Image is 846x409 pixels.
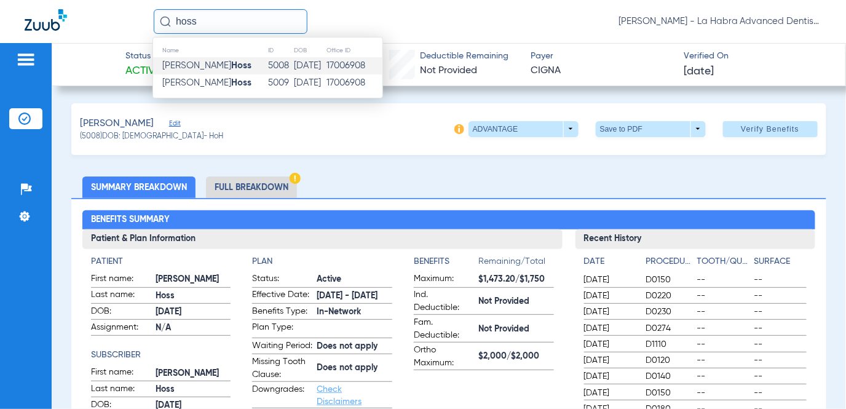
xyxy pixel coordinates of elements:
span: -- [754,370,807,383]
span: DOB: [91,305,151,320]
span: Status [125,50,160,63]
span: -- [697,370,750,383]
span: Hoss [156,383,231,396]
h4: Tooth/Quad [697,255,750,268]
span: First name: [91,272,151,287]
span: Status: [252,272,312,287]
span: D0140 [646,370,693,383]
h4: Procedure [646,255,693,268]
span: [DATE] [584,306,636,318]
span: Last name: [91,383,151,397]
span: $1,473.20/$1,750 [478,273,554,286]
td: [DATE] [293,57,326,74]
span: D0230 [646,306,693,318]
iframe: Chat Widget [785,350,846,409]
span: -- [754,274,807,286]
h4: Plan [252,255,392,268]
img: Zuub Logo [25,9,67,31]
span: Verified On [684,50,826,63]
strong: Hoss [231,61,251,70]
h3: Patient & Plan Information [82,229,563,249]
app-breakdown-title: Date [584,255,636,272]
app-breakdown-title: Procedure [646,255,693,272]
span: Verify Benefits [741,124,799,134]
td: [DATE] [293,74,326,92]
span: Missing Tooth Clause: [252,355,312,381]
span: Does not apply [317,362,392,375]
span: -- [697,274,750,286]
span: Assignment: [91,321,151,336]
td: 17006908 [326,57,382,74]
img: Hazard [290,173,301,184]
span: In-Network [317,306,392,319]
span: Deductible Remaining [420,50,508,63]
span: CIGNA [531,63,673,79]
h3: Recent History [575,229,815,249]
span: [DATE] [584,290,636,302]
span: Fam. Deductible: [414,316,474,342]
span: Active [125,63,160,79]
span: [PERSON_NAME] - La Habra Advanced Dentistry | Unison Dental Group [619,15,821,28]
span: -- [754,354,807,367]
span: Ortho Maximum: [414,344,474,370]
span: [DATE] [584,274,636,286]
span: [PERSON_NAME] [162,61,251,70]
span: D1110 [646,338,693,351]
span: Edit [169,119,180,131]
span: D0120 [646,354,693,367]
span: [DATE] [584,322,636,335]
button: Save to PDF [596,121,706,137]
span: (5008) DOB: [DEMOGRAPHIC_DATA] - HoH [80,132,223,143]
li: Summary Breakdown [82,177,196,198]
span: [PERSON_NAME] [156,367,231,380]
img: Search Icon [160,16,171,27]
button: Verify Benefits [723,121,818,137]
span: Benefits Type: [252,305,312,320]
span: -- [754,338,807,351]
img: hamburger-icon [16,52,36,67]
td: 5008 [268,57,294,74]
span: D0274 [646,322,693,335]
th: DOB [293,44,326,57]
span: [PERSON_NAME] [156,273,231,286]
strong: Hoss [231,78,251,87]
span: -- [697,338,750,351]
span: Waiting Period: [252,340,312,354]
span: D0220 [646,290,693,302]
span: Downgrades: [252,383,312,408]
span: -- [697,387,750,399]
td: 5009 [268,74,294,92]
span: [DATE] [156,306,231,319]
h4: Benefits [414,255,478,268]
th: Name [153,44,268,57]
span: Not Provided [478,323,554,336]
span: -- [754,290,807,302]
span: Effective Date: [252,288,312,303]
th: Office ID [326,44,382,57]
span: D0150 [646,387,693,399]
span: Not Provided [420,66,477,76]
h2: Benefits Summary [82,210,815,230]
h4: Subscriber [91,349,231,362]
span: -- [697,354,750,367]
span: Maximum: [414,272,474,287]
span: -- [697,290,750,302]
span: -- [697,322,750,335]
span: -- [754,322,807,335]
h4: Patient [91,255,231,268]
span: -- [697,306,750,318]
app-breakdown-title: Tooth/Quad [697,255,750,272]
th: ID [268,44,294,57]
span: Hoss [156,290,231,303]
span: [DATE] [584,354,636,367]
span: -- [754,306,807,318]
td: 17006908 [326,74,382,92]
input: Search for patients [154,9,307,34]
span: Payer [531,50,673,63]
span: Active [317,273,392,286]
a: Check Disclaimers [317,385,362,406]
h4: Surface [754,255,807,268]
